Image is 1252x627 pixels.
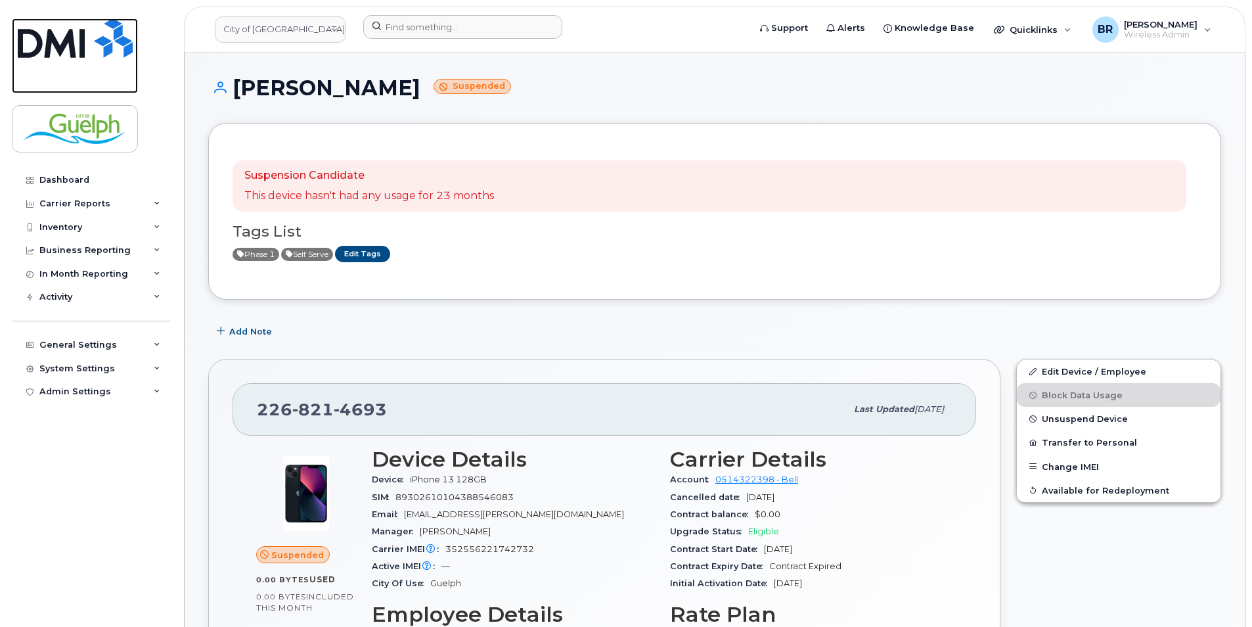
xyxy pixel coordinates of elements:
[229,325,272,338] span: Add Note
[769,561,841,571] span: Contract Expired
[715,475,798,484] a: 0514322398 - Bell
[430,578,461,588] span: Guelph
[748,526,779,536] span: Eligible
[420,526,491,536] span: [PERSON_NAME]
[208,319,283,343] button: Add Note
[267,454,346,533] img: image20231002-3703462-1ig824h.jpeg
[256,592,306,601] span: 0.00 Bytes
[914,404,944,414] span: [DATE]
[1017,407,1220,430] button: Unsuspend Device
[334,400,387,419] span: 4693
[244,189,494,204] p: This device hasn't had any usage for 23 months
[670,448,952,471] h3: Carrier Details
[395,492,514,502] span: 89302610104388546083
[372,526,420,536] span: Manager
[670,578,774,588] span: Initial Activation Date
[372,603,654,626] h3: Employee Details
[372,448,654,471] h3: Device Details
[372,561,441,571] span: Active IMEI
[746,492,774,502] span: [DATE]
[441,561,450,571] span: —
[670,561,769,571] span: Contract Expiry Date
[244,168,494,183] p: Suspension Candidate
[404,509,624,519] span: [EMAIL_ADDRESS][PERSON_NAME][DOMAIN_NAME]
[445,544,534,554] span: 352556221742732
[670,509,755,519] span: Contract balance
[309,574,336,584] span: used
[764,544,792,554] span: [DATE]
[1017,430,1220,454] button: Transfer to Personal
[670,603,952,626] h3: Rate Plan
[434,79,511,94] small: Suspended
[372,492,395,502] span: SIM
[208,76,1221,99] h1: [PERSON_NAME]
[670,492,746,502] span: Cancelled date
[257,400,387,419] span: 226
[372,544,445,554] span: Carrier IMEI
[410,475,487,484] span: iPhone 13 128GB
[271,549,324,561] span: Suspended
[256,575,309,584] span: 0.00 Bytes
[233,223,1197,240] h3: Tags List
[256,592,354,613] span: included this month
[1042,414,1128,424] span: Unsuspend Device
[233,248,279,261] span: Active
[670,544,764,554] span: Contract Start Date
[372,578,430,588] span: City Of Use
[1042,485,1169,495] span: Available for Redeployment
[335,246,390,262] a: Edit Tags
[670,526,748,536] span: Upgrade Status
[372,509,404,519] span: Email
[1017,360,1220,383] a: Edit Device / Employee
[281,248,333,261] span: Active
[670,475,715,484] span: Account
[774,578,802,588] span: [DATE]
[292,400,334,419] span: 821
[1017,455,1220,478] button: Change IMEI
[755,509,780,519] span: $0.00
[1017,383,1220,407] button: Block Data Usage
[854,404,914,414] span: Last updated
[1017,478,1220,502] button: Available for Redeployment
[372,475,410,484] span: Device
